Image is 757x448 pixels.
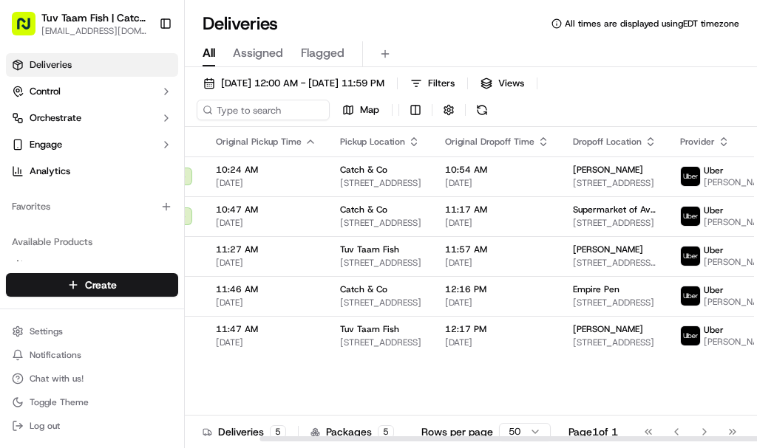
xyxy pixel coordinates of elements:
span: Original Dropoff Time [445,136,534,148]
div: Start new chat [50,141,242,156]
span: Assigned [233,44,283,62]
span: Views [498,77,524,90]
button: Settings [6,321,178,342]
div: Available Products [6,230,178,254]
span: 10:24 AM [216,164,316,176]
span: [DATE] 12:00 AM - [DATE] 11:59 PM [221,77,384,90]
p: Welcome 👋 [15,59,269,83]
div: Deliveries [203,424,286,439]
span: 11:46 AM [216,283,316,295]
span: [STREET_ADDRESS][PERSON_NAME] [573,257,656,269]
a: Powered byPylon [104,249,179,261]
button: Control [6,80,178,103]
button: Start new chat [251,145,269,163]
a: Analytics [6,159,178,183]
button: [DATE] 12:00 AM - [DATE] 11:59 PM [197,73,391,94]
span: All [203,44,215,62]
span: Empire Pen [573,283,619,295]
span: [STREET_ADDRESS] [573,297,656,309]
span: Tuv Taam Fish [340,244,399,255]
span: Chat with us! [30,373,84,385]
button: Map [336,100,386,120]
span: [DATE] [216,337,316,348]
span: Log out [30,420,60,432]
span: Settings [30,325,63,337]
button: Log out [6,416,178,436]
button: [EMAIL_ADDRESS][DOMAIN_NAME] [41,25,147,37]
span: 11:27 AM [216,244,316,255]
button: Nash AI [6,254,178,278]
span: 11:17 AM [445,204,549,216]
span: Knowledge Base [30,214,113,229]
span: [DATE] [445,177,549,189]
span: 10:54 AM [445,164,549,176]
span: [DATE] [216,217,316,229]
span: [PERSON_NAME] [573,164,643,176]
button: Filters [404,73,461,94]
span: Nash AI [30,259,63,272]
span: Uber [704,284,724,296]
img: 1736555255976-a54dd68f-1ca7-489b-9aae-adbdc363a1c4 [15,141,41,168]
span: Uber [704,244,724,256]
img: uber-new-logo.jpeg [681,167,700,186]
span: Pickup Location [340,136,405,148]
button: Engage [6,133,178,156]
img: Nash [15,15,44,44]
span: [DATE] [216,297,316,309]
h1: Deliveries [203,12,278,35]
span: 11:57 AM [445,244,549,255]
span: Toggle Theme [30,396,89,408]
p: Rows per page [421,424,493,439]
span: Catch & Co [340,204,387,216]
div: 5 [270,425,286,438]
div: Favorites [6,195,178,218]
span: Uber [704,324,724,336]
a: 📗Knowledge Base [9,208,119,235]
button: Tuv Taam Fish | Catch & Co. [41,10,147,25]
span: [DATE] [445,297,549,309]
img: uber-new-logo.jpeg [681,326,700,345]
span: Supermarket of Ave N [573,204,656,216]
span: Catch & Co [340,283,387,295]
span: API Documentation [140,214,237,229]
div: Packages [310,424,394,439]
span: [DATE] [216,177,316,189]
span: [STREET_ADDRESS] [340,257,421,269]
span: [STREET_ADDRESS] [573,177,656,189]
span: [STREET_ADDRESS] [340,217,421,229]
button: Orchestrate [6,106,178,130]
div: 📗 [15,216,27,227]
a: Deliveries [6,53,178,77]
span: Engage [30,138,62,151]
span: [DATE] [445,257,549,269]
span: Orchestrate [30,111,81,125]
input: Type to search [197,100,330,120]
span: Provider [680,136,715,148]
span: [DATE] [216,257,316,269]
button: Create [6,273,178,297]
a: 💻API Documentation [119,208,243,235]
span: Original Pickup Time [216,136,302,148]
span: 12:17 PM [445,323,549,335]
span: Create [85,278,117,292]
span: [STREET_ADDRESS] [573,217,656,229]
span: Flagged [301,44,344,62]
img: uber-new-logo.jpeg [681,247,700,266]
span: [DATE] [445,337,549,348]
span: All times are displayed using EDT timezone [565,18,739,30]
button: Tuv Taam Fish | Catch & Co.[EMAIL_ADDRESS][DOMAIN_NAME] [6,6,153,41]
button: Refresh [472,100,492,120]
span: [STREET_ADDRESS] [340,337,421,348]
span: [STREET_ADDRESS] [573,337,656,348]
span: Filters [428,77,455,90]
span: [PERSON_NAME] [573,323,643,335]
span: Uber [704,204,724,216]
img: uber-new-logo.jpeg [681,286,700,306]
span: Tuv Taam Fish [340,323,399,335]
div: 💻 [125,216,137,227]
span: [STREET_ADDRESS] [340,297,421,309]
span: Catch & Co [340,164,387,176]
div: Page 1 of 1 [568,424,618,439]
